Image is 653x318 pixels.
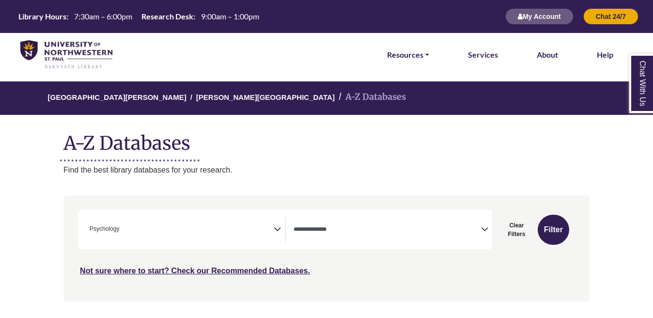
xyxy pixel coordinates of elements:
textarea: Search [121,226,125,234]
span: Psychology [90,224,119,234]
a: My Account [505,12,574,20]
button: Clear Filters [498,215,535,245]
span: 9:00am – 1:00pm [201,12,259,21]
a: Services [468,48,498,61]
img: library_home [20,40,112,69]
th: Library Hours: [15,11,69,21]
button: Submit for Search Results [538,215,569,245]
li: A-Z Databases [335,90,406,104]
button: Chat 24/7 [583,8,638,25]
button: My Account [505,8,574,25]
a: [GEOGRAPHIC_DATA][PERSON_NAME] [48,92,187,101]
a: Not sure where to start? Check our Recommended Databases. [80,267,310,275]
a: Hours Today [15,11,263,22]
a: Chat 24/7 [583,12,638,20]
nav: Search filters [63,195,590,301]
a: Resources [387,48,429,61]
table: Hours Today [15,11,263,20]
a: About [537,48,558,61]
li: Psychology [86,224,119,234]
p: Find the best library databases for your research. [63,164,590,176]
a: Help [597,48,613,61]
th: Research Desk: [138,11,196,21]
span: 7:30am – 6:00pm [74,12,132,21]
nav: breadcrumb [63,81,590,115]
textarea: Search [294,226,481,234]
a: [PERSON_NAME][GEOGRAPHIC_DATA] [196,92,335,101]
h1: A-Z Databases [63,125,590,154]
